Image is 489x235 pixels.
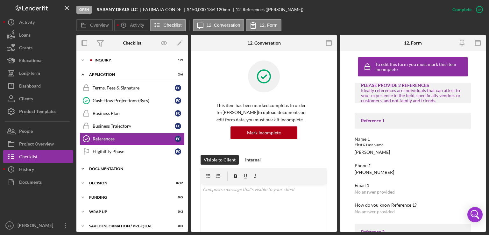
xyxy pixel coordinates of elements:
div: No answer provided [355,209,395,214]
div: F C [175,123,181,129]
div: Open Intercom Messenger [467,207,483,222]
div: 0 / 3 [172,210,183,214]
span: $150,000 [187,7,206,12]
div: People [19,125,33,139]
button: YB[PERSON_NAME] [3,219,73,232]
div: [PERSON_NAME] [355,150,390,155]
div: Visible to Client [204,155,236,165]
div: Inquiry [95,58,167,62]
div: Eligibility Phase [93,149,175,154]
div: Wrap up [89,210,167,214]
div: How do you know Reference 1? [355,203,471,208]
text: YB [8,224,12,227]
div: Documents [19,176,42,190]
div: F C [175,85,181,91]
a: ReferencesFC [80,132,185,145]
button: Long-Term [3,67,73,80]
div: 12. Form [404,40,422,46]
div: 0 / 5 [172,196,183,199]
div: PLEASE PROVIDE 2 REFERENCES [361,83,465,88]
div: Product Templates [19,105,56,119]
div: Activity [19,16,35,30]
div: Phone 1 [355,163,471,168]
label: Activity [130,23,144,28]
div: Mark Incomplete [247,126,281,139]
div: Reference 1 [361,118,465,123]
b: SABANY DEALS LLC [97,7,138,12]
div: 13 % [207,7,215,12]
button: Checklist [3,150,73,163]
button: Mark Incomplete [230,126,297,139]
div: Saved Information / Pre-Qual [89,224,167,228]
button: Activity [3,16,73,29]
button: Visible to Client [201,155,239,165]
button: Overview [76,19,113,31]
a: Cash Flow Projections (3yrs)FC [80,94,185,107]
div: Name 1 [355,137,471,142]
div: Long-Term [19,67,40,81]
a: Eligibility PhaseFC [80,145,185,158]
label: 12. Conversation [207,23,240,28]
div: Business Plan [93,111,175,116]
a: Business PlanFC [80,107,185,120]
div: Project Overview [19,138,54,152]
button: Grants [3,41,73,54]
a: Documents [3,176,73,189]
div: Open [76,6,92,14]
div: Checklist [19,150,38,165]
p: This item has been marked complete. In order for [PERSON_NAME] to upload documents or edit form d... [216,102,311,123]
div: 0 / 4 [172,224,183,228]
div: History [19,163,34,177]
button: Educational [3,54,73,67]
div: 2 / 6 [172,73,183,76]
div: 12. Conversation [247,40,281,46]
div: Internal [245,155,261,165]
label: Checklist [164,23,182,28]
div: Grants [19,41,32,56]
button: Internal [242,155,264,165]
div: To edit this form you must mark this item incomplete [375,62,466,72]
div: Checklist [123,40,141,46]
label: 12. Form [259,23,277,28]
div: References [93,136,175,141]
div: F C [175,110,181,117]
div: Terms, Fees & Signature [93,85,175,90]
div: 1 / 9 [172,58,183,62]
button: 12. Conversation [193,19,244,31]
a: Project Overview [3,138,73,150]
div: 12. References ([PERSON_NAME]) [236,7,303,12]
div: Loans [19,29,31,43]
div: [PERSON_NAME] [16,219,57,233]
div: F C [175,148,181,155]
div: Decision [89,181,167,185]
div: Complete [452,3,471,16]
div: Ideally references are individuals that can attest to your experience in the field, specifically ... [361,88,465,103]
button: 12. Form [246,19,281,31]
button: People [3,125,73,138]
div: Business Trajectory [93,124,175,129]
button: Clients [3,92,73,105]
button: Complete [446,3,486,16]
div: Dashboard [19,80,41,94]
button: Product Templates [3,105,73,118]
a: Business TrajectoryFC [80,120,185,132]
div: Funding [89,196,167,199]
div: Educational [19,54,43,68]
div: Application [89,73,167,76]
div: Reference 2 [361,229,465,234]
label: Overview [90,23,109,28]
div: 120 mo [216,7,230,12]
div: No answer provided [355,189,395,195]
button: Dashboard [3,80,73,92]
div: F C [175,136,181,142]
button: Loans [3,29,73,41]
